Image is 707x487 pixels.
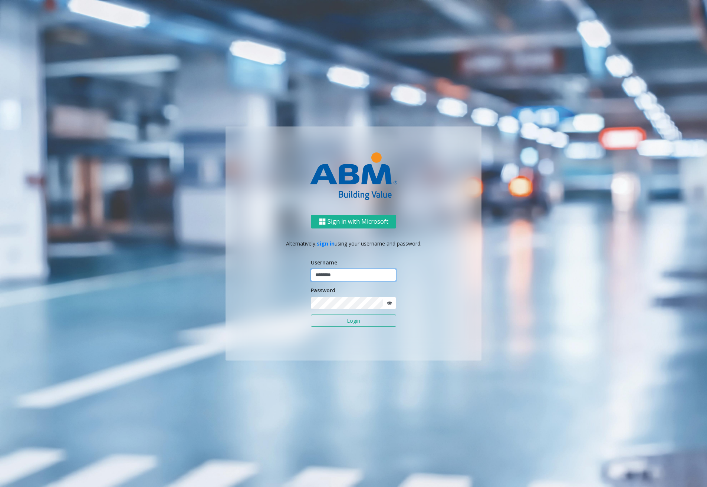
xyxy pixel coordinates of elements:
button: Login [311,315,396,327]
label: Password [311,286,335,294]
button: Sign in with Microsoft [311,215,396,228]
a: sign in [317,240,335,247]
p: Alternatively, using your username and password. [233,240,474,247]
label: Username [311,259,337,266]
